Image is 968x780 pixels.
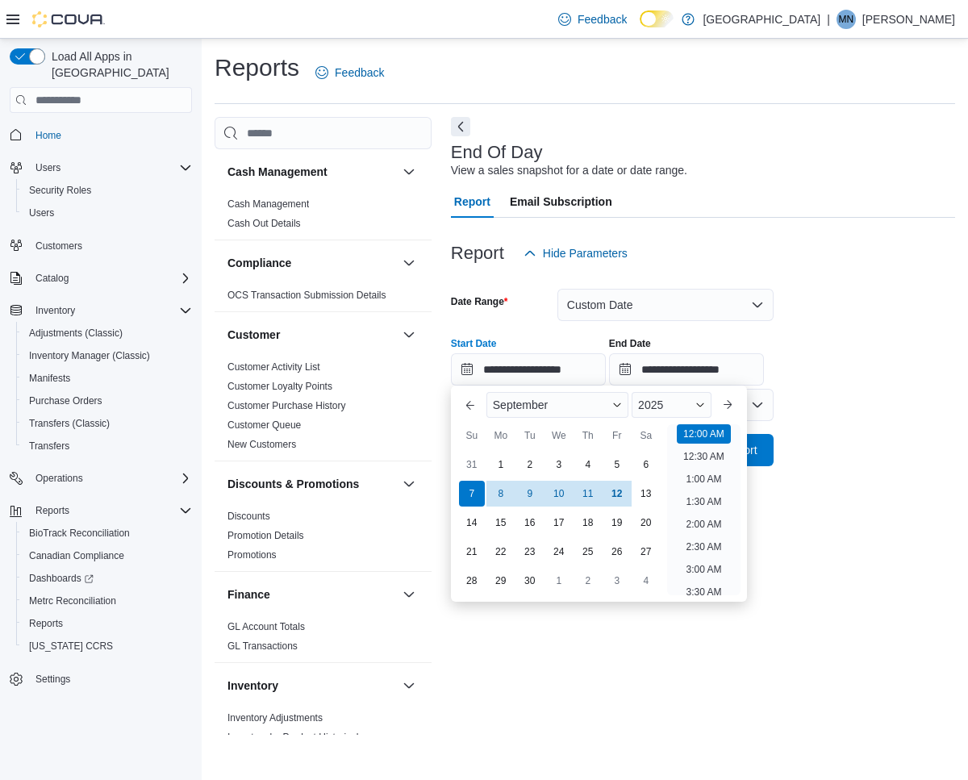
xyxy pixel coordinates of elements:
h3: Cash Management [227,164,328,180]
button: Users [3,156,198,179]
a: Dashboards [23,569,100,588]
span: Promotion Details [227,529,304,542]
button: Manifests [16,367,198,390]
button: Transfers (Classic) [16,412,198,435]
a: Manifests [23,369,77,388]
div: day-14 [459,510,485,536]
span: Users [35,161,60,174]
span: Dashboards [23,569,192,588]
a: Promotions [227,549,277,561]
div: day-3 [604,568,630,594]
span: Customer Purchase History [227,399,346,412]
div: day-10 [546,481,572,507]
span: Inventory Manager (Classic) [23,346,192,365]
a: Customer Purchase History [227,400,346,411]
button: Next month [715,392,741,418]
button: BioTrack Reconciliation [16,522,198,544]
button: Reports [16,612,198,635]
li: 3:30 AM [679,582,728,602]
span: Operations [29,469,192,488]
img: Cova [32,11,105,27]
div: day-16 [517,510,543,536]
h3: Compliance [227,255,291,271]
label: Date Range [451,295,508,308]
span: Canadian Compliance [29,549,124,562]
li: 12:30 AM [677,447,731,466]
a: OCS Transaction Submission Details [227,290,386,301]
span: Email Subscription [510,186,612,218]
h3: Customer [227,327,280,343]
button: Discounts & Promotions [399,474,419,494]
span: Users [23,203,192,223]
span: New Customers [227,438,296,451]
span: Customers [35,240,82,252]
li: 12:00 AM [677,424,731,444]
a: Security Roles [23,181,98,200]
a: Users [23,203,60,223]
div: day-17 [546,510,572,536]
span: Dark Mode [640,27,640,28]
div: day-28 [459,568,485,594]
button: Compliance [399,253,419,273]
span: Manifests [29,372,70,385]
span: Feedback [335,65,384,81]
div: day-13 [633,481,659,507]
span: Transfers (Classic) [23,414,192,433]
button: Inventory [3,299,198,322]
div: day-25 [575,539,601,565]
div: day-4 [633,568,659,594]
div: day-12 [604,481,630,507]
div: Mo [488,423,514,448]
div: day-18 [575,510,601,536]
input: Press the down key to enter a popover containing a calendar. Press the escape key to close the po... [451,353,606,386]
span: Transfers [29,440,69,453]
button: Cash Management [227,164,396,180]
div: day-24 [546,539,572,565]
div: day-8 [488,481,514,507]
div: day-23 [517,539,543,565]
div: Finance [215,617,432,662]
li: 2:30 AM [679,537,728,557]
div: Tu [517,423,543,448]
div: day-1 [546,568,572,594]
span: Cash Management [227,198,309,211]
button: Metrc Reconciliation [16,590,198,612]
a: Transfers (Classic) [23,414,116,433]
span: Home [35,129,61,142]
input: Dark Mode [640,10,674,27]
span: Inventory [35,304,75,317]
div: day-30 [517,568,543,594]
div: day-27 [633,539,659,565]
span: Catalog [29,269,192,288]
a: Cash Out Details [227,218,301,229]
button: Custom Date [557,289,774,321]
a: Dashboards [16,567,198,590]
div: Discounts & Promotions [215,507,432,571]
button: Open list of options [751,398,764,411]
p: | [827,10,830,29]
span: Security Roles [29,184,91,197]
a: Reports [23,614,69,633]
button: Discounts & Promotions [227,476,396,492]
button: Inventory [399,676,419,695]
input: Press the down key to open a popover containing a calendar. [609,353,764,386]
div: Sa [633,423,659,448]
a: Customer Loyalty Points [227,381,332,392]
span: Purchase Orders [29,394,102,407]
a: Transfers [23,436,76,456]
button: Home [3,123,198,146]
span: Washington CCRS [23,636,192,656]
h1: Reports [215,52,299,84]
a: Adjustments (Classic) [23,323,129,343]
button: Purchase Orders [16,390,198,412]
div: Mike Noonan [837,10,856,29]
span: Inventory Manager (Classic) [29,349,150,362]
div: Button. Open the month selector. September is currently selected. [486,392,628,418]
span: BioTrack Reconciliation [29,527,130,540]
div: day-20 [633,510,659,536]
button: Users [16,202,198,224]
div: day-3 [546,452,572,478]
span: Cash Out Details [227,217,301,230]
span: OCS Transaction Submission Details [227,289,386,302]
